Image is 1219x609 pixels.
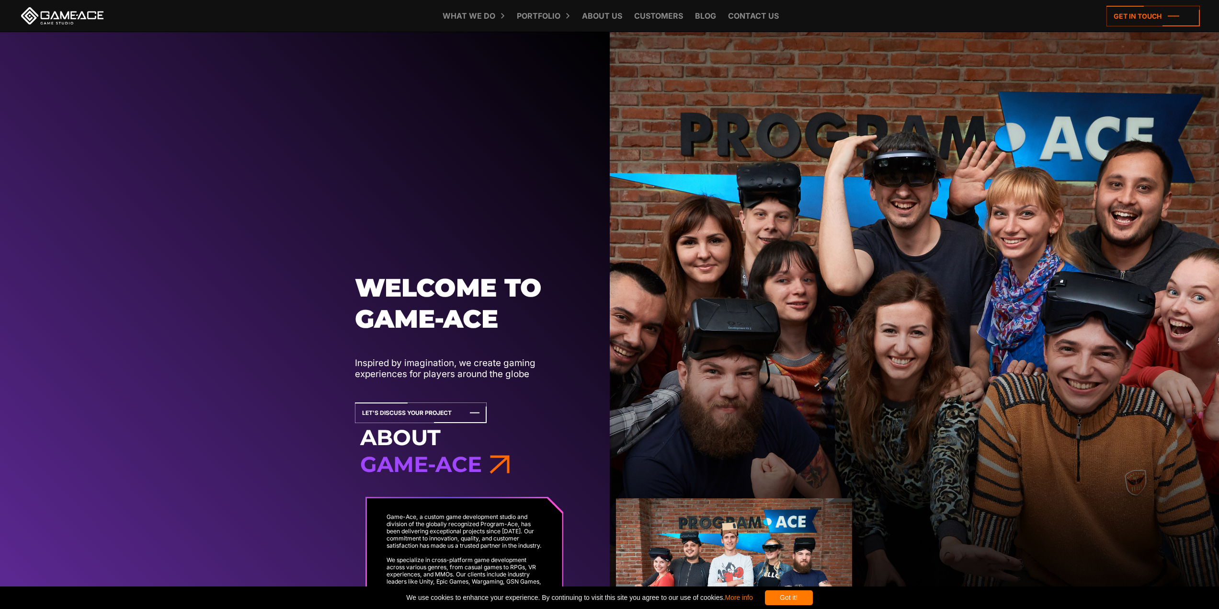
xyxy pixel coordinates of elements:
[355,272,581,335] h1: Welcome to Game-ace
[387,556,543,607] p: We specialize in cross-platform game development across various genres, from casual games to RPGs...
[360,424,859,478] h3: About
[1106,6,1200,26] a: Get in touch
[355,402,487,423] a: Let's Discuss Your Project
[406,590,752,605] span: We use cookies to enhance your experience. By continuing to visit this site you agree to our use ...
[387,513,543,549] p: Game-Ace, a custom game development studio and division of the globally recognized Program-Ace, h...
[725,594,752,601] a: More info
[360,451,482,477] span: Game-Ace
[765,590,813,605] div: Got it!
[355,357,581,380] p: Inspired by imagination, we create gaming experiences for players around the globe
